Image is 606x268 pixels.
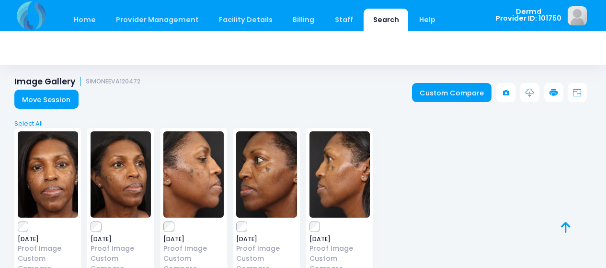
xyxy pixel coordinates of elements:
a: Proof Image [236,244,297,254]
img: image [91,131,151,218]
span: [DATE] [18,236,78,242]
img: image [163,131,224,218]
img: image [309,131,370,218]
img: image [18,131,78,218]
img: image [236,131,297,218]
a: Home [64,9,105,31]
span: Dermd Provider ID: 101750 [496,8,561,22]
a: Proof Image [91,244,151,254]
img: image [568,6,587,25]
span: [DATE] [91,236,151,242]
a: Custom Compare [412,83,492,102]
a: Proof Image [163,244,224,254]
a: Proof Image [18,244,78,254]
a: Billing [284,9,324,31]
small: SIMONEEVA120472 [86,78,140,85]
a: Staff [325,9,362,31]
a: Facility Details [210,9,282,31]
a: Proof Image [309,244,370,254]
a: Help [410,9,445,31]
h1: Image Gallery [14,77,140,87]
a: Select All [11,119,595,128]
a: Search [364,9,408,31]
span: [DATE] [309,236,370,242]
a: Provider Management [106,9,208,31]
span: [DATE] [163,236,224,242]
span: [DATE] [236,236,297,242]
a: Move Session [14,90,79,109]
